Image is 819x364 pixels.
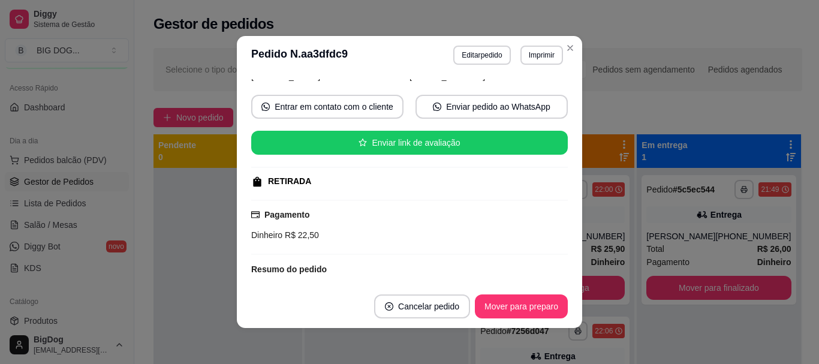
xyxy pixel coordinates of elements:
button: whats-appEnviar pedido ao WhatsApp [415,95,568,119]
span: whats-app [433,103,441,111]
span: credit-card [251,210,260,219]
button: Editarpedido [453,46,510,65]
span: star [359,139,367,147]
strong: Pagamento [264,210,309,219]
span: Dinheiro [251,230,282,240]
button: Close [561,38,580,58]
span: R$ 22,50 [282,230,319,240]
strong: Resumo do pedido [251,264,327,274]
button: close-circleCancelar pedido [374,294,470,318]
button: Mover para preparo [475,294,568,318]
span: whats-app [261,103,270,111]
button: starEnviar link de avaliação [251,131,568,155]
span: close-circle [385,302,393,311]
button: whats-appEntrar em contato com o cliente [251,95,404,119]
div: RETIRADA [268,175,311,188]
button: Imprimir [520,46,563,65]
h3: Pedido N. aa3dfdc9 [251,46,348,65]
